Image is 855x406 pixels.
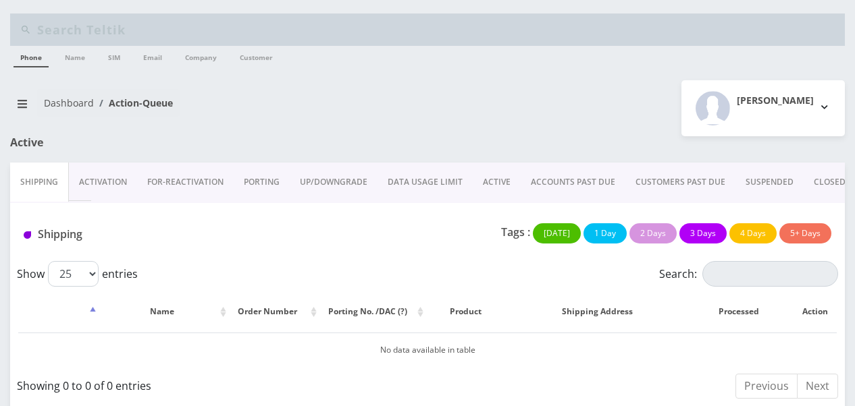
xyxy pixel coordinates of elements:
[378,163,473,202] a: DATA USAGE LIMIT
[681,80,845,136] button: [PERSON_NAME]
[17,372,417,394] div: Showing 0 to 0 of 0 entries
[10,163,69,202] a: Shipping
[692,292,792,331] th: Processed: activate to sort column ascending
[48,261,99,287] select: Showentries
[178,46,224,66] a: Company
[629,223,677,243] button: 2 Days
[729,223,777,243] button: 4 Days
[679,223,727,243] button: 3 Days
[737,95,814,107] h2: [PERSON_NAME]
[44,96,94,109] a: Dashboard
[625,163,735,202] a: CUSTOMERS PAST DUE
[137,163,234,202] a: FOR-REActivation
[521,163,625,202] a: ACCOUNTS PAST DUE
[533,223,581,243] button: [DATE]
[18,332,837,367] td: No data available in table
[233,46,280,66] a: Customer
[473,163,521,202] a: ACTIVE
[504,292,691,331] th: Shipping Address
[231,292,320,331] th: Order Number: activate to sort column ascending
[428,292,503,331] th: Product
[58,46,92,66] a: Name
[779,223,831,243] button: 5+ Days
[14,46,49,67] a: Phone
[584,223,627,243] button: 1 Day
[10,89,417,127] nav: breadcrumb
[18,292,99,331] th: : activate to sort column descending
[501,224,530,240] p: Tags :
[797,374,838,399] a: Next
[17,261,138,287] label: Show entries
[136,46,169,66] a: Email
[10,136,275,149] h1: Active
[69,163,137,202] a: Activation
[24,231,31,239] img: Shipping
[37,17,841,42] input: Search Teltik
[234,163,290,202] a: PORTING
[735,374,798,399] a: Previous
[24,228,280,241] h1: Shipping
[794,292,837,331] th: Action
[101,292,230,331] th: Name: activate to sort column ascending
[290,163,378,202] a: UP/DOWNGRADE
[321,292,427,331] th: Porting No. /DAC (?): activate to sort column ascending
[735,163,804,202] a: SUSPENDED
[702,261,838,287] input: Search:
[659,261,838,287] label: Search:
[94,96,173,110] li: Action-Queue
[101,46,127,66] a: SIM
